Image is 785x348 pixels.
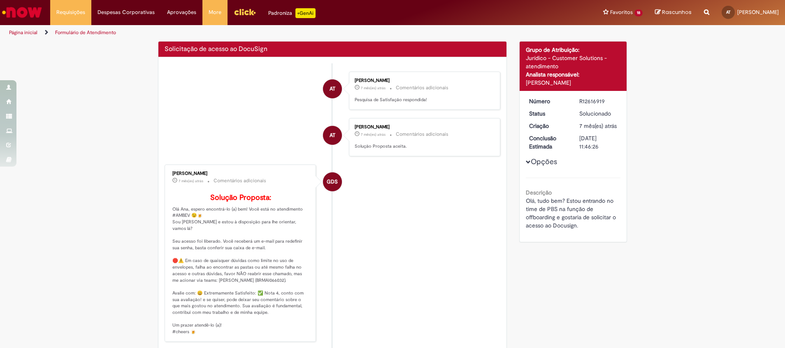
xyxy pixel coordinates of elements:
div: [PERSON_NAME] [172,171,309,176]
span: GDS [327,172,338,192]
h2: Solicitação de acesso ao DocuSign Histórico de tíquete [165,46,267,53]
span: Aprovações [167,8,196,16]
time: 10/02/2025 16:46:32 [179,179,203,183]
span: More [209,8,221,16]
small: Comentários adicionais [214,177,266,184]
p: +GenAi [295,8,316,18]
div: Ana Soligo Lezcano Tatis [323,79,342,98]
span: Favoritos [610,8,633,16]
span: 7 mês(es) atrás [179,179,203,183]
small: Comentários adicionais [396,131,448,138]
time: 06/02/2025 14:15:30 [579,122,617,130]
small: Comentários adicionais [396,84,448,91]
dt: Conclusão Estimada [523,134,574,151]
time: 11/02/2025 08:34:22 [361,132,386,137]
p: Solução Proposta aceita. [355,143,492,150]
img: ServiceNow [1,4,43,21]
div: [PERSON_NAME] [355,78,492,83]
div: Solucionado [579,109,618,118]
p: Olá Ana, espero encontrá-lo (a) bem! Você está no atendimento #AMBEV 😉🍺 Sou [PERSON_NAME] e estou... [172,194,309,335]
ul: Trilhas de página [6,25,517,40]
time: 11/02/2025 08:34:33 [361,86,386,90]
div: R12616919 [579,97,618,105]
a: Página inicial [9,29,37,36]
span: AT [330,79,335,99]
a: Formulário de Atendimento [55,29,116,36]
div: [DATE] 11:46:26 [579,134,618,151]
div: [PERSON_NAME] [526,79,621,87]
dt: Número [523,97,574,105]
a: Rascunhos [655,9,692,16]
span: Rascunhos [662,8,692,16]
dt: Status [523,109,574,118]
div: Gabriel de Siqueira [323,172,342,191]
div: Grupo de Atribuição: [526,46,621,54]
div: Padroniza [268,8,316,18]
div: Jurídico - Customer Solutions - atendimento [526,54,621,70]
span: 7 mês(es) atrás [361,86,386,90]
div: Ana Soligo Lezcano Tatis [323,126,342,145]
span: AT [330,125,335,145]
span: [PERSON_NAME] [737,9,779,16]
span: 7 mês(es) atrás [579,122,617,130]
p: Pesquisa de Satisfação respondida! [355,97,492,103]
dt: Criação [523,122,574,130]
img: click_logo_yellow_360x200.png [234,6,256,18]
span: 18 [634,9,643,16]
span: Despesas Corporativas [98,8,155,16]
b: Descrição [526,189,552,196]
span: Requisições [56,8,85,16]
div: 06/02/2025 14:15:30 [579,122,618,130]
span: 7 mês(es) atrás [361,132,386,137]
div: Analista responsável: [526,70,621,79]
div: [PERSON_NAME] [355,125,492,130]
span: AT [726,9,731,15]
span: Olá, tudo bem? Estou entrando no time de PBS na função de offboarding e gostaria de solicitar o a... [526,197,618,229]
b: Solução Proposta: [210,193,271,202]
